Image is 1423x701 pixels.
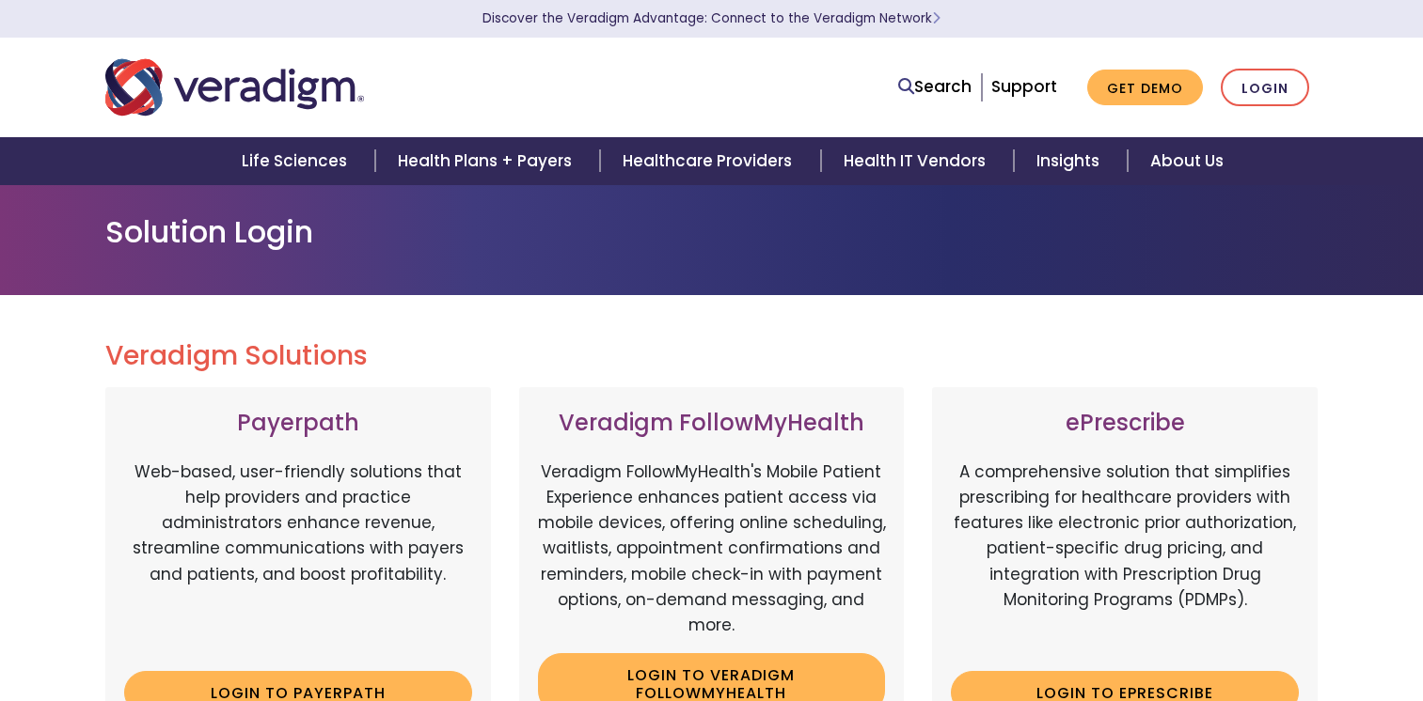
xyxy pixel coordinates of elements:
[538,410,886,437] h3: Veradigm FollowMyHealth
[375,137,600,185] a: Health Plans + Payers
[1128,137,1246,185] a: About Us
[105,214,1319,250] h1: Solution Login
[124,410,472,437] h3: Payerpath
[600,137,820,185] a: Healthcare Providers
[932,9,941,27] span: Learn More
[898,74,972,100] a: Search
[1221,69,1309,107] a: Login
[991,75,1057,98] a: Support
[1014,137,1128,185] a: Insights
[951,410,1299,437] h3: ePrescribe
[951,460,1299,657] p: A comprehensive solution that simplifies prescribing for healthcare providers with features like ...
[105,56,364,118] img: Veradigm logo
[124,460,472,657] p: Web-based, user-friendly solutions that help providers and practice administrators enhance revenu...
[482,9,941,27] a: Discover the Veradigm Advantage: Connect to the Veradigm NetworkLearn More
[1087,70,1203,106] a: Get Demo
[538,460,886,638] p: Veradigm FollowMyHealth's Mobile Patient Experience enhances patient access via mobile devices, o...
[821,137,1014,185] a: Health IT Vendors
[105,340,1319,372] h2: Veradigm Solutions
[219,137,375,185] a: Life Sciences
